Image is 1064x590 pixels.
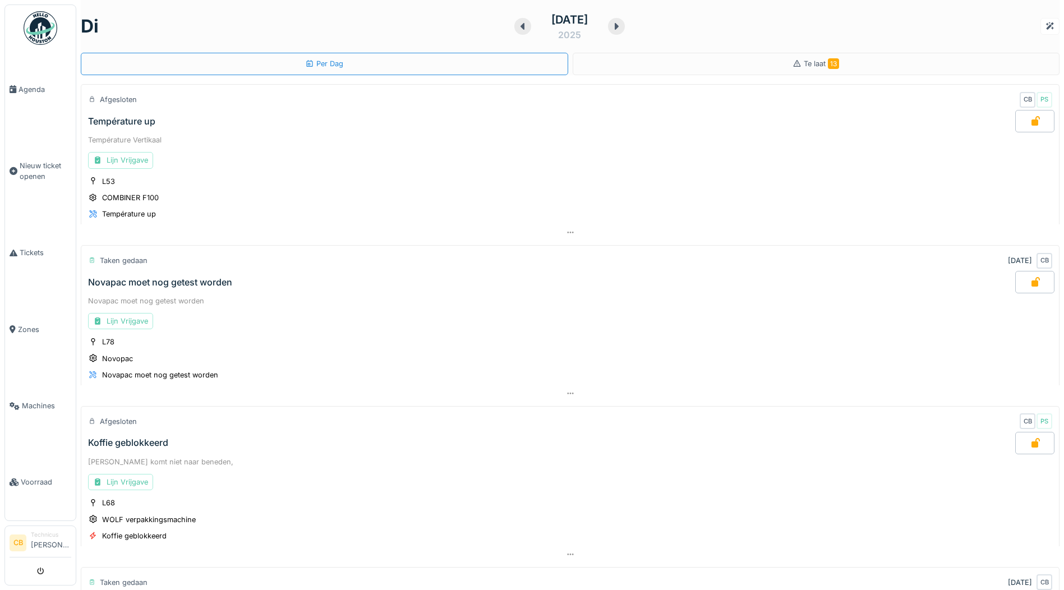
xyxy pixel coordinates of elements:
[100,416,137,427] div: Afgesloten
[804,59,839,68] span: Te laat
[20,247,71,258] span: Tickets
[88,152,153,168] div: Lijn Vrijgave
[5,127,76,215] a: Nieuw ticket openen
[1037,574,1052,590] div: CB
[18,324,71,335] span: Zones
[10,531,71,557] a: CB Technicus[PERSON_NAME]
[88,474,153,490] div: Lijn Vrijgave
[102,209,156,219] div: Température up
[1008,255,1032,266] div: [DATE]
[551,11,588,28] div: [DATE]
[102,497,115,508] div: L68
[81,16,99,37] h1: di
[100,577,148,588] div: Taken gedaan
[88,296,1052,306] div: Novapac moet nog getest worden
[31,531,71,555] li: [PERSON_NAME]
[1020,413,1035,429] div: CB
[558,28,581,42] div: 2025
[88,277,232,288] div: Novapac moet nog getest worden
[31,531,71,539] div: Technicus
[22,400,71,411] span: Machines
[102,192,159,203] div: COMBINER F100
[5,444,76,520] a: Voorraad
[305,58,343,69] div: Per Dag
[102,531,167,541] div: Koffie geblokkeerd
[102,337,114,347] div: L78
[19,84,71,95] span: Agenda
[828,58,839,69] span: 13
[88,457,1052,467] div: [PERSON_NAME] komt niet naar beneden,
[5,215,76,291] a: Tickets
[102,514,196,525] div: WOLF verpakkingsmachine
[88,135,1052,145] div: Température Vertikaal
[1020,92,1035,108] div: CB
[88,437,168,448] div: Koffie geblokkeerd
[5,291,76,367] a: Zones
[100,94,137,105] div: Afgesloten
[102,353,133,364] div: Novopac
[21,477,71,487] span: Voorraad
[24,11,57,45] img: Badge_color-CXgf-gQk.svg
[100,255,148,266] div: Taken gedaan
[20,160,71,182] span: Nieuw ticket openen
[1037,253,1052,269] div: CB
[5,51,76,127] a: Agenda
[88,116,155,127] div: Température up
[102,176,115,187] div: L53
[102,370,218,380] div: Novapac moet nog getest worden
[1037,92,1052,108] div: PS
[5,368,76,444] a: Machines
[1037,413,1052,429] div: PS
[10,534,26,551] li: CB
[88,313,153,329] div: Lijn Vrijgave
[1008,577,1032,588] div: [DATE]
